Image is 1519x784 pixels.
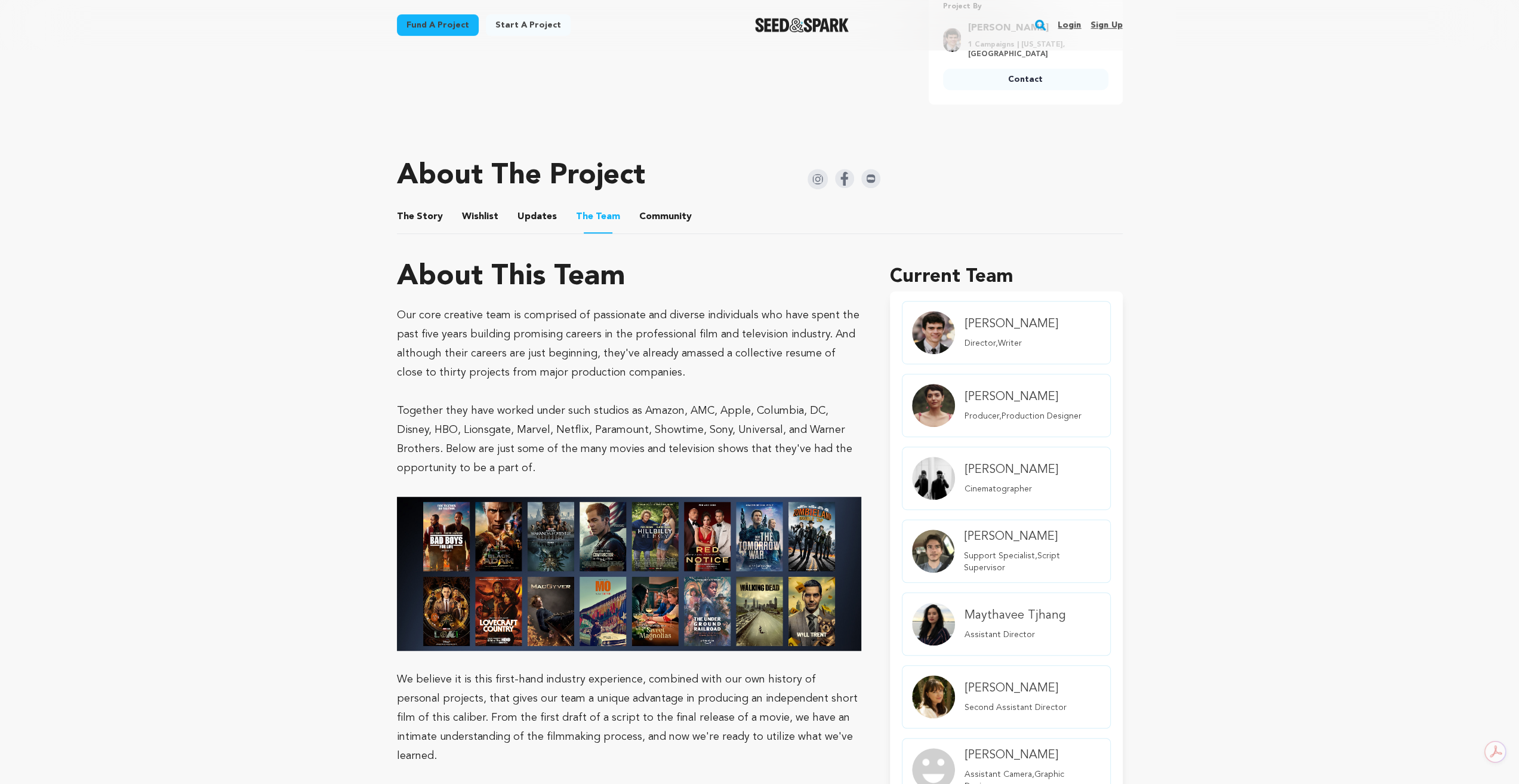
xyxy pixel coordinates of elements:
[486,14,571,36] a: Start a project
[397,210,443,224] span: Story
[397,263,626,291] h1: About This Team
[943,69,1108,90] a: Contact
[517,210,557,224] span: Updates
[912,457,955,500] img: Team Image
[397,210,414,224] span: The
[912,384,955,427] img: Team Image
[965,747,1101,764] h4: [PERSON_NAME]
[965,337,1058,349] p: Director,Writer
[965,389,1082,405] h4: [PERSON_NAME]
[902,665,1110,728] a: member.name Profile
[965,462,1058,478] h4: [PERSON_NAME]
[462,210,498,224] span: Wishlist
[397,670,862,765] p: We believe it is this first-hand industry experience, combined with our own history of personal p...
[965,316,1058,333] h4: [PERSON_NAME]
[835,169,854,188] img: Seed&Spark Facebook Icon
[397,306,862,382] p: Our core creative team is comprised of passionate and diverse individuals who have spent the past...
[912,311,955,354] img: Team Image
[965,483,1058,495] p: Cinematographer
[902,592,1110,656] a: member.name Profile
[397,497,862,651] img: 1676685473-Filmography%20Header.jpg
[397,14,479,36] a: Fund a project
[639,210,692,224] span: Community
[912,675,955,718] img: Team Image
[965,410,1082,422] p: Producer,Production Designer
[965,607,1066,624] h4: Maythavee Tjhang
[576,210,620,224] span: Team
[902,447,1110,510] a: member.name Profile
[964,528,1101,545] h4: [PERSON_NAME]
[964,550,1101,574] p: Support Specialist,Script Supervisor
[965,702,1067,714] p: Second Assistant Director
[890,263,1122,291] h1: Current Team
[965,680,1067,697] h4: [PERSON_NAME]
[755,18,849,32] img: Seed&Spark Logo Dark Mode
[861,169,880,188] img: Seed&Spark IMDB Icon
[912,530,954,573] img: Team Image
[397,401,862,478] p: Together they have worked under such studios as Amazon, AMC, Apple, Columbia, DC, Disney, HBO, Li...
[1058,16,1081,35] a: Login
[902,301,1110,364] a: member.name Profile
[912,602,955,645] img: Team Image
[965,629,1066,641] p: Assistant Director
[902,374,1110,437] a: member.name Profile
[808,169,828,189] img: Seed&Spark Instagram Icon
[1090,16,1122,35] a: Sign up
[755,18,849,32] a: Seed&Spark Homepage
[576,210,593,224] span: The
[902,519,1110,583] a: member.name Profile
[397,162,645,190] h1: About The Project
